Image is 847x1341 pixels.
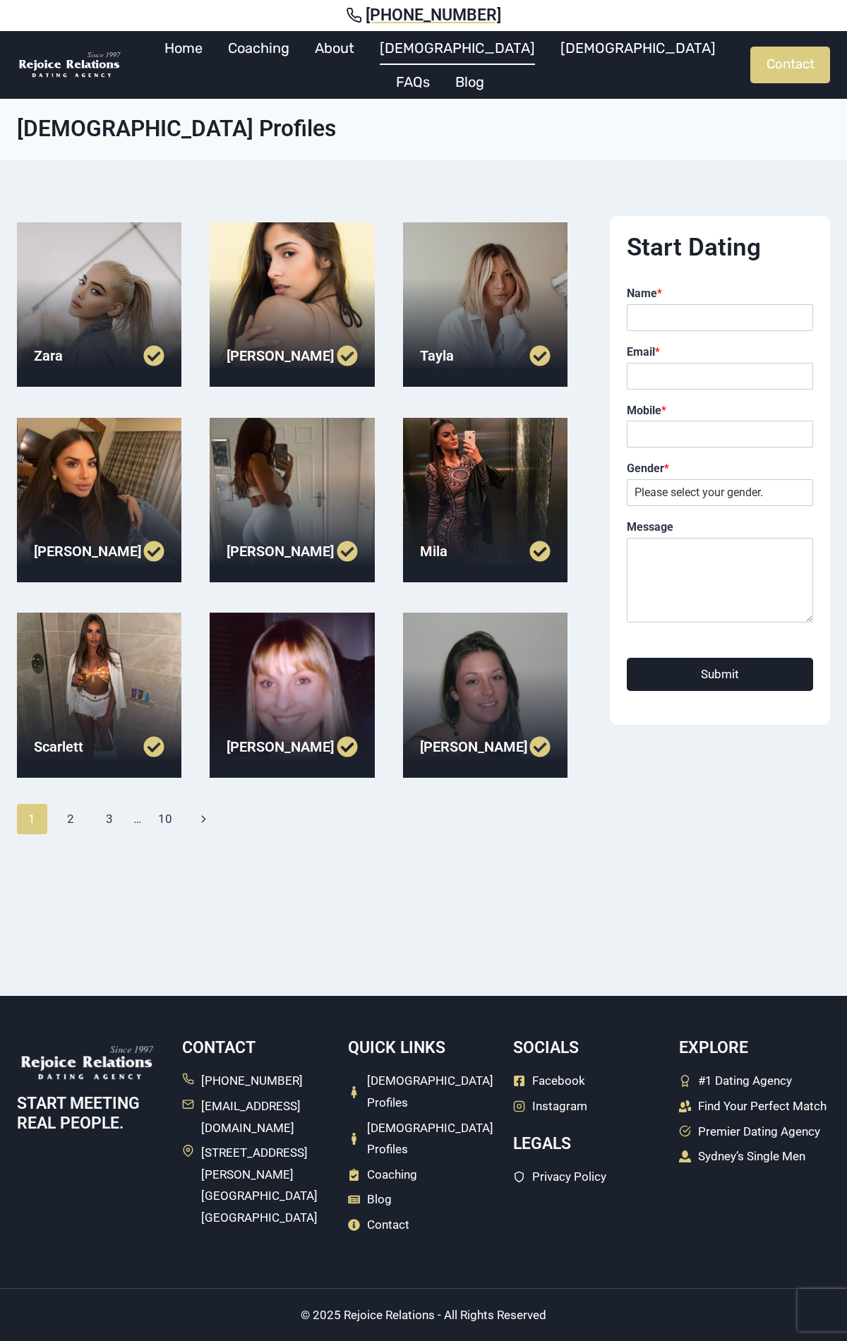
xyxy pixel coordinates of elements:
[532,1166,606,1188] span: Privacy Policy
[17,1308,830,1322] p: © 2025 Rejoice Relations - All Rights Reserved
[513,1095,587,1117] a: Instagram
[679,1070,792,1092] a: #1 Dating Agency
[367,1070,499,1113] span: [DEMOGRAPHIC_DATA] Profiles
[383,65,443,99] a: FAQs
[348,1117,499,1160] a: [DEMOGRAPHIC_DATA] Profiles
[513,1166,606,1188] a: Privacy Policy
[95,804,125,834] a: 3
[627,520,813,535] label: Message
[698,1095,827,1117] span: Find Your Perfect Match
[366,6,501,25] span: [PHONE_NUMBER]
[201,1142,333,1228] span: [STREET_ADDRESS][PERSON_NAME] [GEOGRAPHIC_DATA] [GEOGRAPHIC_DATA]
[627,462,813,476] label: Gender
[367,1189,392,1210] span: Blog
[548,31,728,65] a: [DEMOGRAPHIC_DATA]
[367,1117,499,1160] span: [DEMOGRAPHIC_DATA] Profiles
[182,1038,333,1058] h5: Contact
[17,1094,168,1133] h5: START MEETING REAL PEOPLE.
[182,1070,303,1092] a: [PHONE_NUMBER]
[348,1214,409,1236] a: Contact
[698,1070,792,1092] span: #1 Dating Agency
[348,1038,499,1058] h5: Quick Links
[750,47,830,83] a: Contact
[17,804,47,834] span: 1
[182,1095,333,1138] a: [EMAIL_ADDRESS][DOMAIN_NAME]
[201,1070,303,1092] span: [PHONE_NUMBER]
[348,1164,417,1186] a: Coaching
[17,6,830,25] a: [PHONE_NUMBER]
[152,31,215,65] a: Home
[679,1121,820,1143] a: Premier Dating Agency
[150,804,181,834] a: 10
[367,1164,417,1186] span: Coaching
[627,345,813,360] label: Email
[627,421,813,447] input: Mobile
[133,805,141,832] span: …
[17,116,830,143] h1: [DEMOGRAPHIC_DATA] Profiles
[367,1214,409,1236] span: Contact
[627,287,813,301] label: Name
[215,31,302,65] a: Coaching
[130,31,750,99] nav: Primary Navigation
[679,1038,830,1058] h5: Explore
[679,1145,805,1167] a: Sydney’s Single Men
[443,65,497,99] a: Blog
[627,658,813,691] button: Submit
[698,1145,805,1167] span: Sydney’s Single Men
[698,1121,820,1143] span: Premier Dating Agency
[367,31,548,65] a: [DEMOGRAPHIC_DATA]
[201,1095,333,1138] span: [EMAIL_ADDRESS][DOMAIN_NAME]
[532,1070,585,1092] span: Facebook
[17,804,567,834] nav: Page navigation
[627,404,813,419] label: Mobile
[56,804,86,834] a: 2
[627,233,813,263] h2: Start Dating
[348,1189,392,1210] a: Blog
[302,31,367,65] a: About
[513,1070,585,1092] a: Facebook
[348,1070,499,1113] a: [DEMOGRAPHIC_DATA] Profiles
[17,51,123,80] img: Rejoice Relations
[513,1134,664,1154] h5: Legals
[679,1095,827,1117] a: Find Your Perfect Match
[532,1095,587,1117] span: Instagram
[513,1038,664,1058] h5: Socials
